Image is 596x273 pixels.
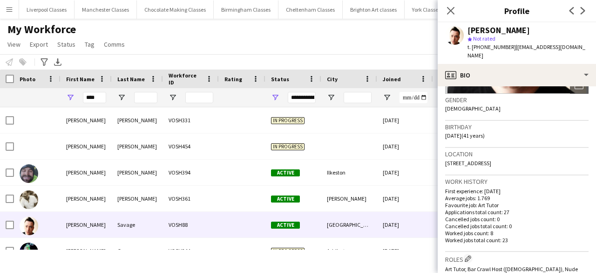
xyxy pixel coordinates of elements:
[61,186,112,211] div: [PERSON_NAME]
[57,40,75,49] span: Status
[104,40,125,49] span: Comms
[7,40,20,49] span: View
[19,0,74,19] button: Liverpool Classes
[445,105,501,112] span: [DEMOGRAPHIC_DATA]
[344,92,372,103] input: City Filter Input
[445,150,589,158] h3: Location
[433,212,489,238] div: 17 days
[321,160,377,185] div: Ilkeston
[134,92,157,103] input: Last Name Filter Input
[405,0,448,19] button: York Classes
[271,93,279,102] button: Open Filter Menu
[445,132,485,139] span: [DATE] (41 years)
[163,133,219,159] div: VOSH454
[224,76,242,83] span: Rating
[445,237,589,244] p: Worked jobs total count: 23
[445,209,589,216] p: Applications total count: 27
[20,164,38,183] img: Paul Moore
[467,43,516,50] span: t. [PHONE_NUMBER]
[467,26,530,35] div: [PERSON_NAME]
[473,35,495,42] span: Not rated
[20,76,35,83] span: Photo
[278,0,343,19] button: Cheltenham Classes
[271,196,300,203] span: Active
[112,238,163,264] div: Gravy
[112,186,163,211] div: [PERSON_NAME]
[377,186,433,211] div: [DATE]
[445,223,589,230] p: Cancelled jobs total count: 0
[445,123,589,131] h3: Birthday
[54,38,79,50] a: Status
[438,64,596,86] div: Bio
[30,40,48,49] span: Export
[20,243,38,261] img: Paula Gravy
[343,0,405,19] button: Brighton Art classes
[26,38,52,50] a: Export
[383,76,401,83] span: Joined
[377,133,433,159] div: [DATE]
[445,202,589,209] p: Favourite job: Art Tutor
[112,160,163,185] div: [PERSON_NAME]
[377,212,433,238] div: [DATE]
[163,107,219,133] div: VOSH331
[400,92,427,103] input: Joined Filter Input
[271,143,305,150] span: In progress
[445,254,589,264] h3: Roles
[4,38,24,50] a: View
[271,76,289,83] span: Status
[271,169,300,176] span: Active
[20,217,38,235] img: Paul Savage
[327,76,338,83] span: City
[445,177,589,186] h3: Work history
[321,212,377,238] div: [GEOGRAPHIC_DATA]
[74,0,137,19] button: Manchester Classes
[117,76,145,83] span: Last Name
[117,93,126,102] button: Open Filter Menu
[7,22,76,36] span: My Workforce
[83,92,106,103] input: First Name Filter Input
[445,195,589,202] p: Average jobs: 1.769
[214,0,278,19] button: Birmingham Classes
[433,186,489,211] div: 52 days
[271,248,305,255] span: In progress
[185,92,213,103] input: Workforce ID Filter Input
[137,0,214,19] button: Chocolate Making Classes
[271,222,300,229] span: Active
[61,160,112,185] div: [PERSON_NAME]
[377,238,433,264] div: [DATE]
[377,107,433,133] div: [DATE]
[163,186,219,211] div: VOSH361
[445,216,589,223] p: Cancelled jobs count: 0
[20,190,38,209] img: Paul Ricci
[377,160,433,185] div: [DATE]
[112,212,163,238] div: Savage
[81,38,98,50] a: Tag
[66,93,74,102] button: Open Filter Menu
[445,188,589,195] p: First experience: [DATE]
[112,107,163,133] div: [PERSON_NAME]
[163,238,219,264] div: VOSH244
[383,93,391,102] button: Open Filter Menu
[169,72,202,86] span: Workforce ID
[445,230,589,237] p: Worked jobs count: 8
[61,107,112,133] div: [PERSON_NAME]
[163,212,219,238] div: VOSH88
[321,186,377,211] div: [PERSON_NAME]
[85,40,95,49] span: Tag
[52,56,63,68] app-action-btn: Export XLSX
[163,160,219,185] div: VOSH394
[39,56,50,68] app-action-btn: Advanced filters
[321,238,377,264] div: Addlestone
[169,93,177,102] button: Open Filter Menu
[66,76,95,83] span: First Name
[61,238,112,264] div: [PERSON_NAME]
[467,43,585,59] span: | [EMAIL_ADDRESS][DOMAIN_NAME]
[438,5,596,17] h3: Profile
[327,93,335,102] button: Open Filter Menu
[61,133,112,159] div: [PERSON_NAME]
[445,160,491,167] span: [STREET_ADDRESS]
[271,117,305,124] span: In progress
[61,212,112,238] div: [PERSON_NAME]
[100,38,129,50] a: Comms
[445,96,589,104] h3: Gender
